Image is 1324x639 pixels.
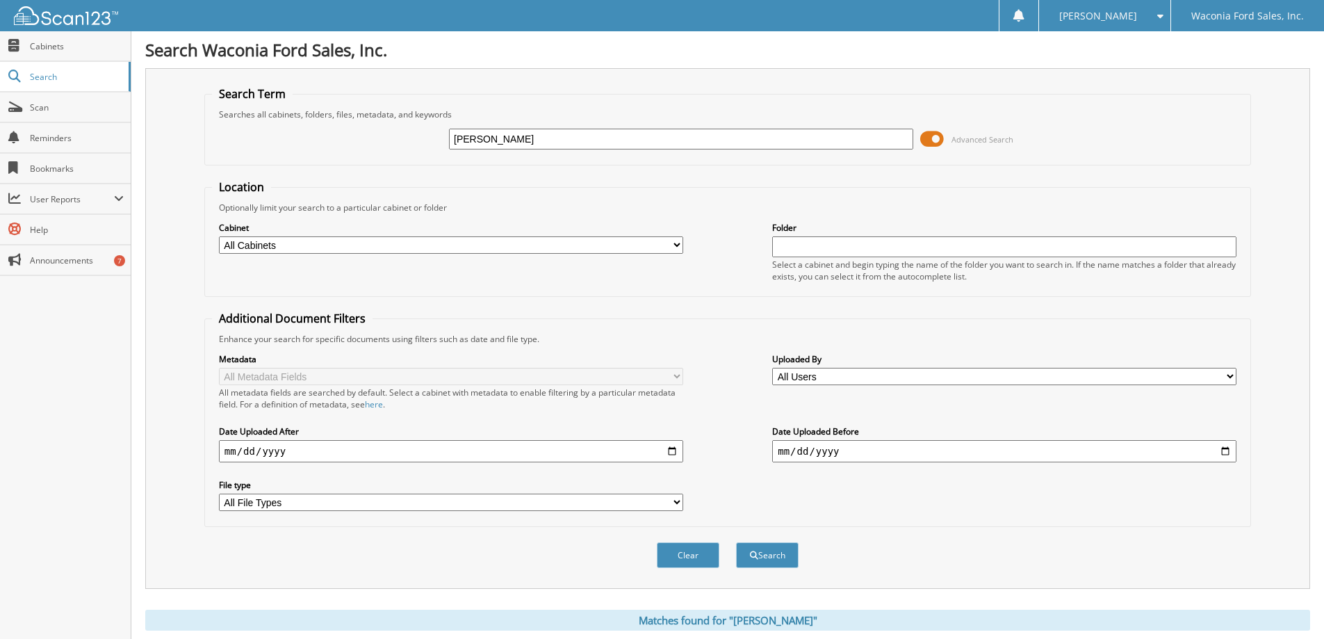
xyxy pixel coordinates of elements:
[30,224,124,236] span: Help
[951,134,1013,145] span: Advanced Search
[114,255,125,266] div: 7
[219,440,683,462] input: start
[1191,12,1304,20] span: Waconia Ford Sales, Inc.
[657,542,719,568] button: Clear
[212,86,293,102] legend: Search Term
[30,71,122,83] span: Search
[736,542,799,568] button: Search
[212,179,271,195] legend: Location
[772,426,1236,437] label: Date Uploaded Before
[14,6,118,25] img: scan123-logo-white.svg
[212,333,1243,345] div: Enhance your search for specific documents using filters such as date and file type.
[30,193,114,205] span: User Reports
[30,163,124,175] span: Bookmarks
[212,108,1243,120] div: Searches all cabinets, folders, files, metadata, and keywords
[772,440,1236,462] input: end
[212,311,373,326] legend: Additional Document Filters
[30,132,124,144] span: Reminders
[772,353,1236,365] label: Uploaded By
[1059,12,1137,20] span: [PERSON_NAME]
[772,259,1236,282] div: Select a cabinet and begin typing the name of the folder you want to search in. If the name match...
[145,610,1310,631] div: Matches found for "[PERSON_NAME]"
[30,254,124,266] span: Announcements
[365,398,383,410] a: here
[30,102,124,113] span: Scan
[219,222,683,234] label: Cabinet
[219,387,683,410] div: All metadata fields are searched by default. Select a cabinet with metadata to enable filtering b...
[219,479,683,491] label: File type
[212,202,1243,213] div: Optionally limit your search to a particular cabinet or folder
[30,40,124,52] span: Cabinets
[145,38,1310,61] h1: Search Waconia Ford Sales, Inc.
[219,353,683,365] label: Metadata
[772,222,1236,234] label: Folder
[219,426,683,437] label: Date Uploaded After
